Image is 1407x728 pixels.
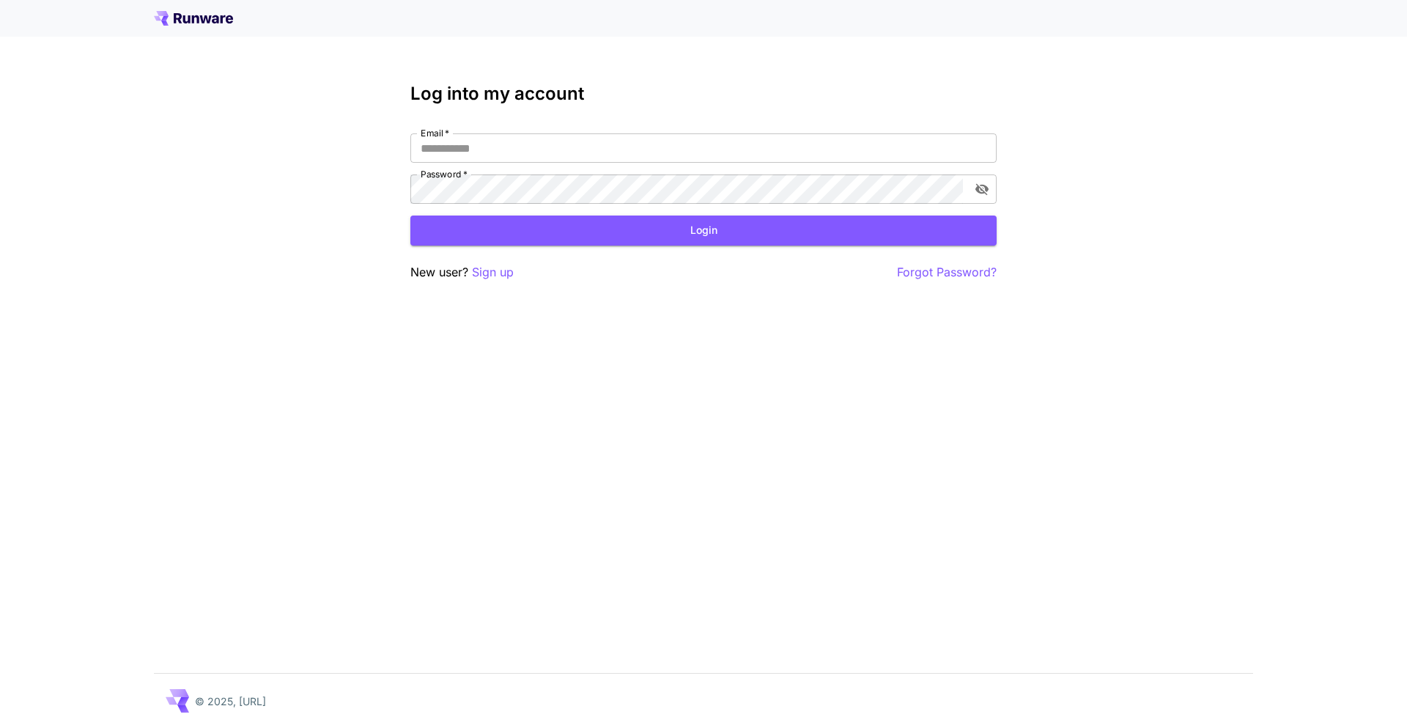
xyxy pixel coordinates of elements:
button: Forgot Password? [897,263,997,282]
button: toggle password visibility [969,176,995,202]
p: New user? [410,263,514,282]
button: Login [410,216,997,246]
button: Sign up [472,263,514,282]
p: © 2025, [URL] [195,694,266,709]
h3: Log into my account [410,84,997,104]
label: Email [421,127,449,139]
label: Password [421,168,468,180]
